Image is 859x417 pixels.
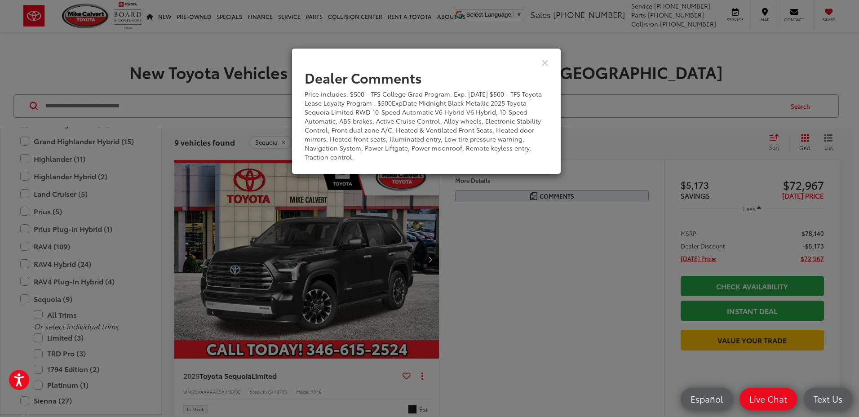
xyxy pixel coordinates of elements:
[541,58,549,67] button: Close
[305,89,548,161] div: Price includes: $500 - TFS College Grad Program. Exp. [DATE] $500 - TFS Toyota Lease Loyalty Prog...
[739,388,797,410] a: Live Chat
[745,393,792,404] span: Live Chat
[305,70,548,85] h2: Dealer Comments
[681,388,733,410] a: Español
[809,393,847,404] span: Text Us
[804,388,852,410] a: Text Us
[686,393,727,404] span: Español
